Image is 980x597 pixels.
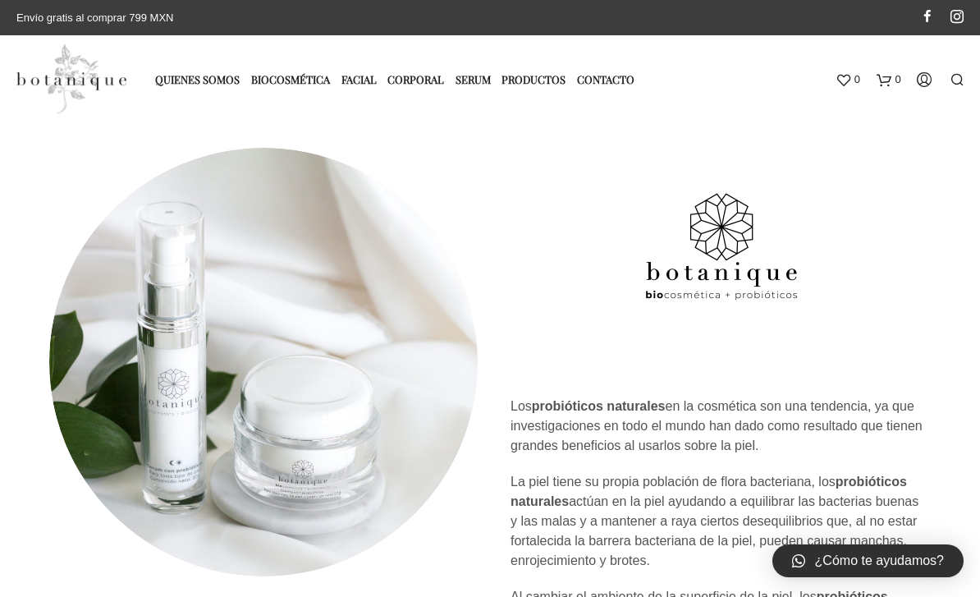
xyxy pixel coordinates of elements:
[836,66,860,92] a: 0
[895,66,901,92] span: 0
[456,66,499,93] a: Serum
[511,397,923,456] p: Los en la cosmética son una tendencia, ya que investigaciones en todo el mundo han dado como resu...
[772,544,964,577] a: ¿Cómo te ayudamos?
[577,66,643,93] a: Contacto
[501,66,574,93] a: Productos
[155,66,248,93] a: Quienes somos
[387,66,452,93] a: Corporal
[877,66,901,92] a: 0
[854,66,860,92] span: 0
[511,475,907,508] strong: probióticos naturales
[341,66,385,93] a: Facial
[16,44,126,114] img: Productos elaborados con ingredientes naturales
[815,551,944,571] span: ¿Cómo te ayudamos?
[532,399,666,413] strong: probióticos naturales
[251,66,338,93] a: Biocosmética
[511,472,923,571] p: La piel tiene su propia población de flora bacteriana, los actúan en la piel ayudando a equilibra...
